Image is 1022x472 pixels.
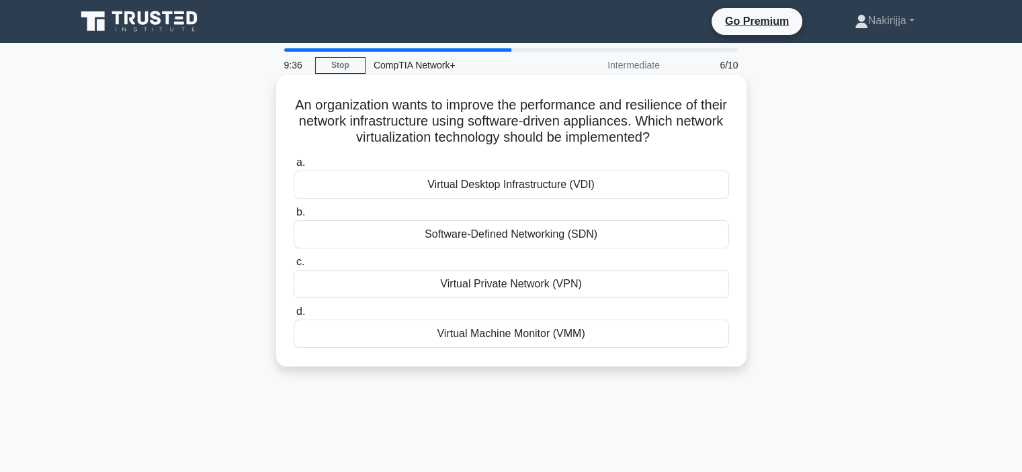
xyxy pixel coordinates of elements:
[292,97,730,146] h5: An organization wants to improve the performance and resilience of their network infrastructure u...
[294,220,729,248] div: Software-Defined Networking (SDN)
[294,171,729,199] div: Virtual Desktop Infrastructure (VDI)
[294,320,729,348] div: Virtual Machine Monitor (VMM)
[296,206,305,218] span: b.
[366,52,550,79] div: CompTIA Network+
[550,52,668,79] div: Intermediate
[668,52,747,79] div: 6/10
[276,52,315,79] div: 9:36
[717,13,797,30] a: Go Premium
[296,156,305,168] span: a.
[822,7,947,34] a: Nakirijja
[294,270,729,298] div: Virtual Private Network (VPN)
[315,57,366,74] a: Stop
[296,256,304,267] span: c.
[296,305,305,317] span: d.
